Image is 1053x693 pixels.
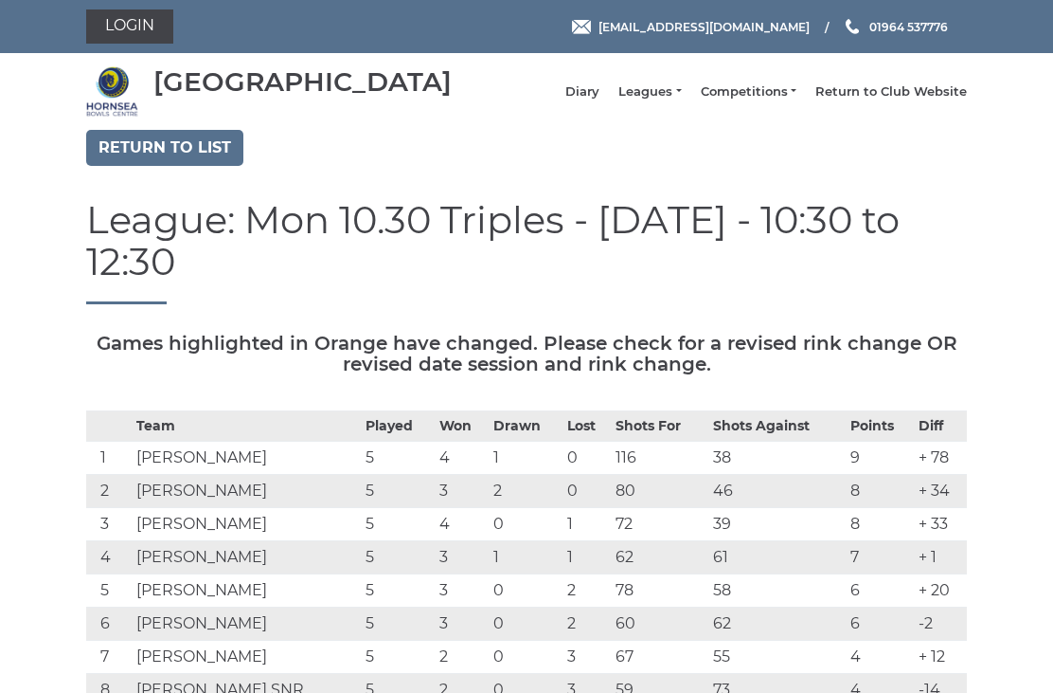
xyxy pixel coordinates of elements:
td: 5 [361,442,435,475]
td: 5 [86,574,132,608]
td: 61 [708,541,846,574]
img: Email [572,20,591,34]
th: Lost [562,411,612,442]
td: 2 [562,574,612,608]
td: 4 [435,508,489,541]
td: [PERSON_NAME] [132,475,361,508]
td: 5 [361,475,435,508]
td: 7 [846,541,915,574]
a: Return to list [86,130,243,166]
td: 2 [562,608,612,641]
td: 72 [611,508,707,541]
td: + 33 [914,508,967,541]
th: Drawn [489,411,562,442]
span: 01964 537776 [869,19,948,33]
a: Competitions [701,83,796,100]
td: [PERSON_NAME] [132,641,361,674]
td: 8 [846,508,915,541]
td: 1 [489,442,562,475]
td: 1 [562,508,612,541]
span: [EMAIL_ADDRESS][DOMAIN_NAME] [598,19,810,33]
td: 5 [361,641,435,674]
a: Leagues [618,83,681,100]
a: Phone us 01964 537776 [843,18,948,36]
td: 0 [489,508,562,541]
img: Phone us [846,19,859,34]
td: 1 [562,541,612,574]
td: 3 [435,608,489,641]
td: 116 [611,442,707,475]
td: 60 [611,608,707,641]
td: 2 [489,475,562,508]
td: 39 [708,508,846,541]
td: 38 [708,442,846,475]
a: Email [EMAIL_ADDRESS][DOMAIN_NAME] [572,18,810,36]
td: 9 [846,442,915,475]
th: Shots For [611,411,707,442]
th: Team [132,411,361,442]
td: 4 [846,641,915,674]
td: [PERSON_NAME] [132,541,361,574]
td: 58 [708,574,846,608]
td: 4 [86,541,132,574]
td: 0 [489,641,562,674]
td: 1 [489,541,562,574]
td: 80 [611,475,707,508]
a: Login [86,9,173,44]
td: 0 [489,608,562,641]
td: 6 [846,574,915,608]
td: 6 [846,608,915,641]
td: 3 [435,574,489,608]
h1: League: Mon 10.30 Triples - [DATE] - 10:30 to 12:30 [86,199,967,304]
td: 55 [708,641,846,674]
td: 46 [708,475,846,508]
td: 5 [361,508,435,541]
th: Played [361,411,435,442]
td: 4 [435,442,489,475]
div: [GEOGRAPHIC_DATA] [153,67,452,97]
td: + 34 [914,475,967,508]
td: [PERSON_NAME] [132,442,361,475]
td: 62 [611,541,707,574]
td: 6 [86,608,132,641]
td: 67 [611,641,707,674]
td: 3 [86,508,132,541]
td: 3 [562,641,612,674]
td: 0 [562,442,612,475]
img: Hornsea Bowls Centre [86,65,138,118]
th: Won [435,411,489,442]
td: 1 [86,442,132,475]
td: 8 [846,475,915,508]
td: 2 [86,475,132,508]
h5: Games highlighted in Orange have changed. Please check for a revised rink change OR revised date ... [86,333,967,374]
a: Diary [565,83,599,100]
td: [PERSON_NAME] [132,608,361,641]
td: + 20 [914,574,967,608]
th: Points [846,411,915,442]
th: Shots Against [708,411,846,442]
td: [PERSON_NAME] [132,574,361,608]
td: + 78 [914,442,967,475]
td: 5 [361,574,435,608]
td: 5 [361,541,435,574]
td: 5 [361,608,435,641]
td: + 1 [914,541,967,574]
td: 2 [435,641,489,674]
td: 0 [489,574,562,608]
a: Return to Club Website [815,83,967,100]
td: 62 [708,608,846,641]
td: 7 [86,641,132,674]
td: 3 [435,475,489,508]
th: Diff [914,411,967,442]
td: 78 [611,574,707,608]
td: + 12 [914,641,967,674]
td: 3 [435,541,489,574]
td: -2 [914,608,967,641]
td: [PERSON_NAME] [132,508,361,541]
td: 0 [562,475,612,508]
